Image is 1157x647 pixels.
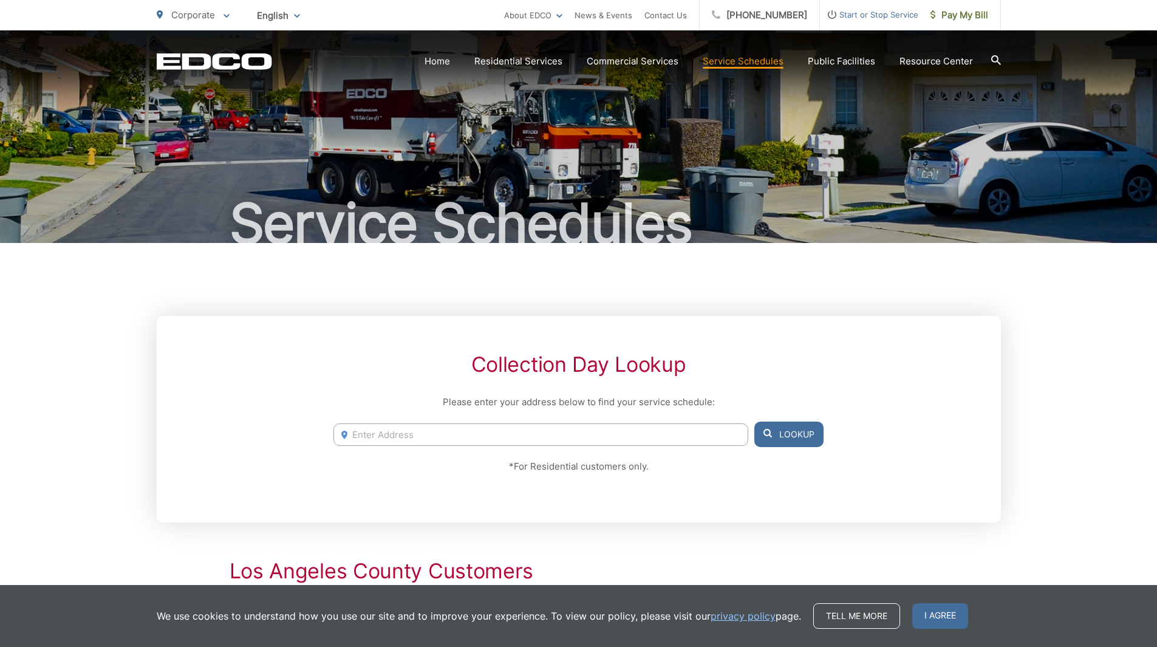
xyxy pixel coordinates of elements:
[157,53,272,70] a: EDCD logo. Return to the homepage.
[157,609,801,623] p: We use cookies to understand how you use our site and to improve your experience. To view our pol...
[754,422,824,447] button: Lookup
[171,9,215,21] span: Corporate
[157,193,1001,254] h1: Service Schedules
[575,8,632,22] a: News & Events
[808,54,875,69] a: Public Facilities
[248,5,309,26] span: English
[504,8,562,22] a: About EDCO
[587,54,678,69] a: Commercial Services
[703,54,783,69] a: Service Schedules
[711,609,776,623] a: privacy policy
[333,395,823,409] p: Please enter your address below to find your service schedule:
[425,54,450,69] a: Home
[333,423,748,446] input: Enter Address
[644,8,687,22] a: Contact Us
[912,603,968,629] span: I agree
[813,603,900,629] a: Tell me more
[333,459,823,474] p: *For Residential customers only.
[333,352,823,377] h2: Collection Day Lookup
[930,8,988,22] span: Pay My Bill
[899,54,973,69] a: Resource Center
[230,559,928,583] h2: Los Angeles County Customers
[474,54,562,69] a: Residential Services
